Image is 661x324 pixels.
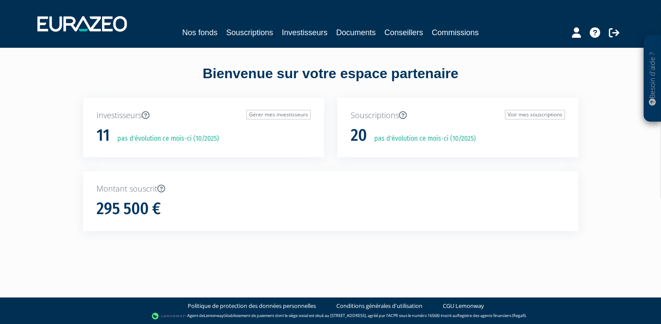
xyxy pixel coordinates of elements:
[336,302,422,310] a: Conditions générales d'utilisation
[96,110,311,121] p: Investisseurs
[226,26,273,39] a: Souscriptions
[96,126,110,145] h1: 11
[246,110,311,119] a: Gérer mes investisseurs
[37,16,127,32] img: 1732889491-logotype_eurazeo_blanc_rvb.png
[351,110,565,121] p: Souscriptions
[111,134,219,144] p: pas d'évolution ce mois-ci (10/2025)
[96,200,161,218] h1: 295 500 €
[182,26,217,39] a: Nos fonds
[9,312,652,321] div: - Agent de (établissement de paiement dont le siège social est situé au [STREET_ADDRESS], agréé p...
[76,64,585,98] div: Bienvenue sur votre espace partenaire
[443,302,484,310] a: CGU Lemonway
[368,134,476,144] p: pas d'évolution ce mois-ci (10/2025)
[385,26,423,39] a: Conseillers
[204,313,224,318] a: Lemonway
[432,26,479,39] a: Commissions
[457,313,526,318] a: Registre des agents financiers (Regafi)
[336,26,376,39] a: Documents
[96,183,565,195] p: Montant souscrit
[188,302,316,310] a: Politique de protection des données personnelles
[648,40,658,118] p: Besoin d'aide ?
[282,26,327,39] a: Investisseurs
[351,126,367,145] h1: 20
[505,110,565,119] a: Voir mes souscriptions
[152,312,185,321] img: logo-lemonway.png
